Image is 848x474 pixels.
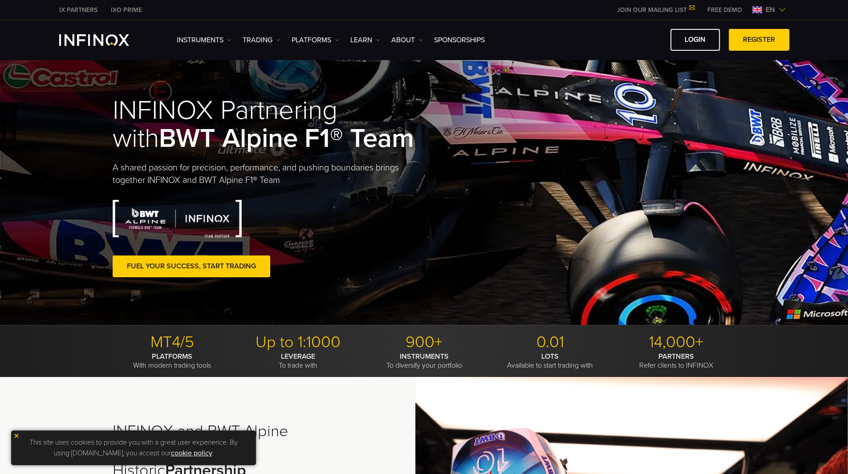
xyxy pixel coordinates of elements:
[113,97,424,153] h1: INFINOX Partnering with
[59,34,150,46] a: INFINOX Logo
[610,6,701,14] a: JOIN OUR MAILING LIST
[159,122,414,154] strong: BWT Alpine F1® Team
[13,433,20,439] img: yellow close icon
[177,35,231,45] a: Instruments
[434,35,485,45] a: SPONSORSHIPS
[701,5,749,15] a: INFINOX MENU
[243,35,280,45] a: TRADING
[729,29,789,51] a: REGISTER
[53,5,104,15] a: INFINOX
[670,29,720,51] a: LOGIN
[16,435,252,461] p: This site uses cookies to provide you with a great user experience. By using [DOMAIN_NAME], you a...
[113,255,270,277] a: FUEL YOUR SUCCESS, START TRADING
[350,35,380,45] a: Learn
[391,35,423,45] a: ABOUT
[762,4,779,15] span: en
[292,35,339,45] a: PLATFORMS
[171,449,212,458] a: cookie policy
[104,5,149,15] a: INFINOX
[113,162,424,186] p: A shared passion for precision, performance, and pushing boundaries brings together INFINOX and B...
